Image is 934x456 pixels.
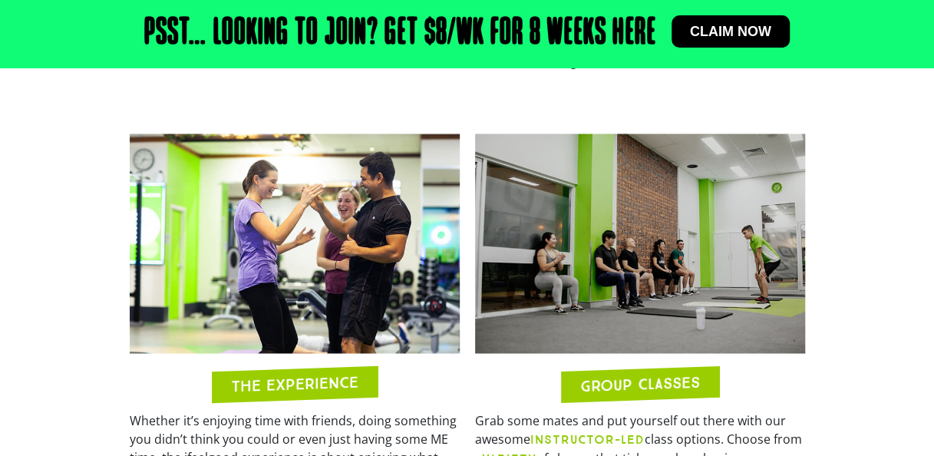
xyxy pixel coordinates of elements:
[530,431,645,446] b: INSTRUCTOR-LED
[231,375,358,395] h2: THE EXPERIENCE
[144,15,656,52] h2: Psst… Looking to join? Get $8/wk for 8 weeks here
[672,15,790,48] a: Claim now
[580,375,700,394] h2: GROUP CLASSES
[690,25,771,38] span: Claim now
